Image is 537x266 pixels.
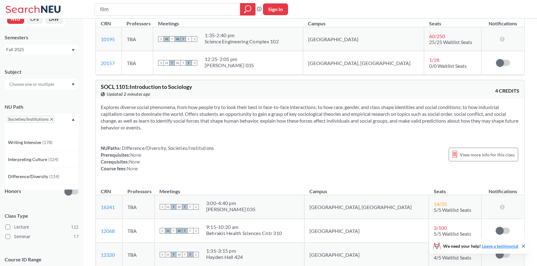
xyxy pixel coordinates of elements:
[101,83,192,90] span: SOCL 1101 : Introduction to Sociology
[240,3,255,15] div: magnifying glass
[71,224,78,230] span: 122
[304,182,429,195] th: Campus
[160,252,165,257] span: S
[122,219,155,243] td: TBA
[205,62,254,68] div: [PERSON_NAME] 035
[72,118,75,121] svg: Dropdown arrow
[101,204,115,210] a: 16241
[48,157,58,162] span: ( 124 )
[303,51,424,75] td: [GEOGRAPHIC_DATA], [GEOGRAPHIC_DATA]
[206,224,282,230] div: 9:15 - 10:20 am
[186,60,192,66] span: F
[154,182,304,195] th: Meetings
[73,233,78,240] span: 17
[244,5,251,14] svg: magnifying glass
[122,27,153,51] td: TBA
[176,228,182,233] span: W
[5,212,78,219] span: Class Type
[193,228,199,233] span: S
[164,36,169,42] span: M
[182,204,188,210] span: T
[206,200,255,206] div: 3:00 - 4:40 pm
[263,3,288,15] button: Sign In
[5,256,78,263] p: Course ID Range
[101,36,115,42] a: 10195
[6,46,71,53] div: Fall 2025
[176,204,182,210] span: W
[121,145,214,151] span: Difference/Diversity, Societies/Institutions
[165,204,171,210] span: M
[5,233,78,241] label: Seminar
[5,68,78,75] div: Subject
[495,87,519,94] span: 4 CREDITS
[304,195,429,219] td: [GEOGRAPHIC_DATA], [GEOGRAPHIC_DATA]
[206,206,255,212] div: [PERSON_NAME] 035
[429,39,472,45] span: 25/25 Waitlist Seats
[45,15,63,24] button: LAW
[6,116,55,123] span: Societies/InstitutionsX to remove pill
[205,56,254,62] div: 12:25 - 2:05 pm
[122,14,153,27] th: Professors
[49,174,59,179] span: ( 114 )
[434,231,471,237] span: 5/5 Waitlist Seats
[482,14,524,27] th: Notifications
[101,20,111,27] div: CRN
[122,51,153,75] td: TBA
[460,151,515,159] span: View more info for this class
[72,83,75,86] svg: Dropdown arrow
[101,104,519,131] section: Explores diverse social phenomena, from how people try to look their best in face-to-face interac...
[192,60,197,66] span: S
[434,201,447,207] span: 14 / 25
[160,228,165,233] span: S
[206,248,243,254] div: 1:35 - 3:15 pm
[50,118,53,121] svg: X to remove pill
[5,34,78,41] div: Semesters
[127,166,138,171] span: None
[5,45,78,55] div: Fall 2025Dropdown arrow
[5,188,21,195] p: Honors
[434,255,471,260] span: 4/5 Waitlist Seats
[205,32,279,38] div: 1:35 - 2:40 pm
[303,14,424,27] th: Campus
[205,38,279,45] div: Science Engineering Complex 102
[429,33,445,39] span: 60 / 250
[5,223,78,231] label: Lecture
[180,36,186,42] span: T
[182,252,188,257] span: T
[107,91,150,98] span: Updated 2 minutes ago
[175,60,180,66] span: W
[8,173,49,180] span: Difference/Diversity
[176,252,182,257] span: W
[129,159,140,164] span: None
[428,182,481,195] th: Seats
[304,219,429,243] td: [GEOGRAPHIC_DATA]
[482,243,518,249] a: Leave a testimonial
[101,145,214,172] div: NUPaths: Prerequisites: Corequisites: Course fees:
[122,195,155,219] td: TBA
[188,228,193,233] span: F
[6,81,58,88] input: Choose one or multiple
[165,252,171,257] span: M
[5,103,78,110] div: NU Path
[101,188,111,195] div: CRN
[158,36,164,42] span: S
[434,207,471,213] span: 5/5 Waitlist Seats
[429,63,467,69] span: 0/0 Waitlist Seats
[171,204,176,210] span: T
[169,60,175,66] span: T
[188,204,193,210] span: F
[160,204,165,210] span: S
[175,36,180,42] span: W
[122,182,155,195] th: Professors
[101,252,115,258] a: 12320
[206,254,243,260] div: Hayden Hall 424
[5,79,78,89] div: Dropdown arrow
[443,244,518,248] span: We need your help!
[192,36,197,42] span: S
[101,228,115,234] a: 12068
[42,140,52,145] span: ( 178 )
[193,252,199,257] span: S
[27,15,43,24] button: CPS
[434,225,447,231] span: 3 / 100
[165,228,171,233] span: M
